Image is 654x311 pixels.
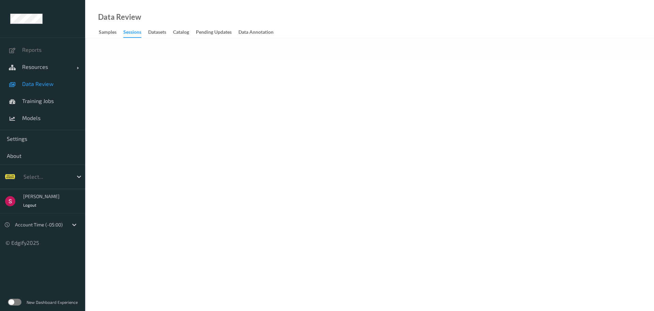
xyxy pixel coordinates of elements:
[196,29,232,37] div: Pending Updates
[238,29,274,37] div: Data Annotation
[148,29,166,37] div: Datasets
[148,28,173,37] a: Datasets
[98,14,141,20] div: Data Review
[238,28,280,37] a: Data Annotation
[123,29,141,38] div: Sessions
[123,28,148,38] a: Sessions
[196,28,238,37] a: Pending Updates
[173,28,196,37] a: Catalog
[99,29,116,37] div: Samples
[173,29,189,37] div: Catalog
[99,28,123,37] a: Samples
